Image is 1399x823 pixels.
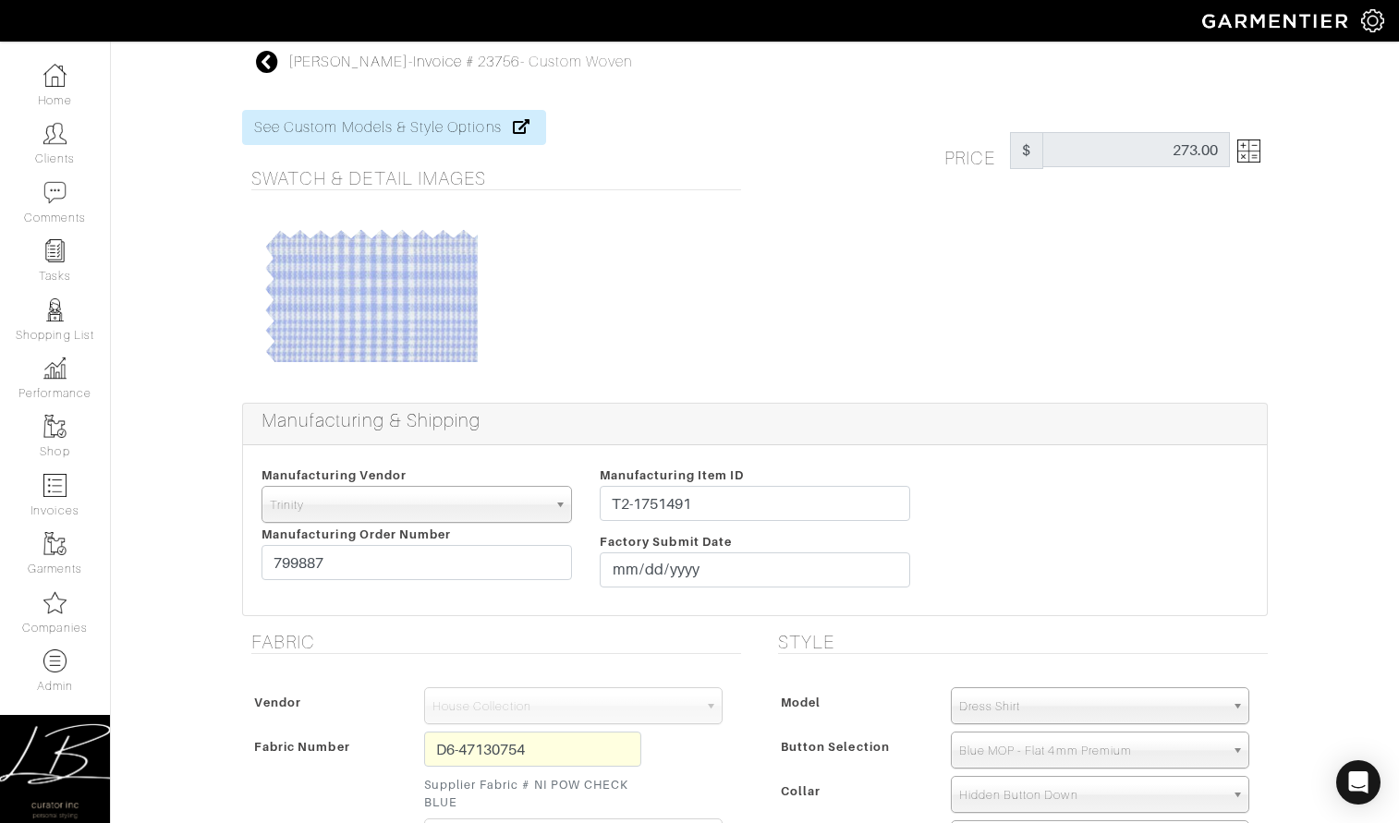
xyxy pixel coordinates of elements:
span: Trinity [270,487,547,524]
img: dashboard-icon-dbcd8f5a0b271acd01030246c82b418ddd0df26cd7fceb0bd07c9910d44c42f6.png [43,64,67,87]
h5: Fabric [251,631,741,653]
h5: Manufacturing & Shipping [262,409,1258,431]
img: Open Price Breakdown [1237,139,1260,163]
h5: Price [944,132,1010,169]
img: graph-8b7af3c665d003b59727f371ae50e7771705bf0c487971e6e97d053d13c5068d.png [43,357,67,380]
img: clients-icon-6bae9207a08558b7cb47a8932f037763ab4055f8c8b6bfacd5dc20c3e0201464.png [43,122,67,145]
div: - - Custom Woven [288,51,632,73]
span: Manufacturing Order Number [262,527,451,541]
img: comment-icon-a0a6a9ef722e966f86d9cbdc48e553b5cf19dbc54f86b18d962a5391bc8f6eb6.png [43,181,67,204]
img: garmentier-logo-header-white-b43fb05a5012e4ada735d5af1a66efaba907eab6374d6393d1fbf88cb4ef424d.png [1193,5,1361,37]
a: [PERSON_NAME] [288,54,408,70]
span: Manufacturing Vendor [262,468,407,482]
span: $ [1010,132,1043,169]
span: Dress Shirt [959,688,1224,725]
img: gear-icon-white-bd11855cb880d31180b6d7d6211b90ccbf57a29d726f0c71d8c61bd08dd39cc2.png [1361,9,1384,32]
span: Hidden Button Down [959,777,1224,814]
span: Fabric Number [254,733,350,760]
img: garments-icon-b7da505a4dc4fd61783c78ac3ca0ef83fa9d6f193b1c9dc38574b1d14d53ca28.png [43,532,67,555]
span: Blue MOP - Flat 4mm Premium [959,732,1224,769]
span: Vendor [254,689,301,716]
small: Supplier Fabric # NI POW CHECK BLUE [424,776,641,811]
a: See Custom Models & Style Options [242,110,546,145]
img: companies-icon-14a0f246c7e91f24465de634b560f0151b0cc5c9ce11af5fac52e6d7d6371812.png [43,591,67,614]
div: Open Intercom Messenger [1336,760,1381,805]
span: House Collection [432,688,698,725]
h5: Swatch & Detail Images [251,167,741,189]
h5: Style [778,631,1268,653]
span: Button Selection [781,733,890,760]
img: garments-icon-b7da505a4dc4fd61783c78ac3ca0ef83fa9d6f193b1c9dc38574b1d14d53ca28.png [43,415,67,438]
span: Factory Submit Date [600,535,732,549]
img: custom-products-icon-6973edde1b6c6774590e2ad28d3d057f2f42decad08aa0e48061009ba2575b3a.png [43,649,67,672]
span: Manufacturing Item ID [600,468,744,482]
a: Invoice # 23756 [413,54,520,70]
img: reminder-icon-8004d30b9f0a5d33ae49ab947aed9ed385cf756f9e5892f1edd6e32f2345188e.png [43,239,67,262]
span: Collar [781,778,821,805]
img: stylists-icon-eb353228a002819b7ec25b43dbf5f0378dd9e0616d9560372ff212230b889e62.png [43,298,67,321]
img: orders-icon-0abe47150d42831381b5fb84f609e132dff9fe21cb692f30cb5eec754e2cba89.png [43,474,67,497]
span: Model [781,689,821,716]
